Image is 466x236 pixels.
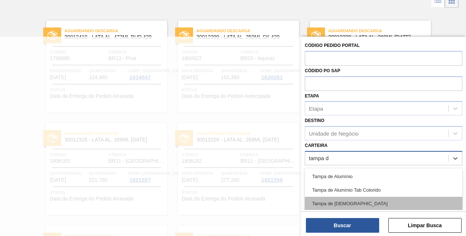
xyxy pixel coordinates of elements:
img: status [48,31,57,40]
span: 30012410 - LATA AL. 473ML BUD 429 [64,34,161,40]
label: Códido PO SAP [305,68,340,73]
a: statusAguardando Descarga30012399 - LATA AL. 350ML SK 429Código1804927FábricaBR03 - AquirazData e... [167,21,299,112]
span: Aguardando Descarga [64,27,167,34]
div: Etapa [309,106,323,112]
a: statusAguardando Descarga30012328 - LATA AL. 269ML [DATE]Código1804816FábricaBR12 - CebrasaData e... [299,21,431,112]
label: Etapa [305,93,319,99]
div: Tampa de [DEMOGRAPHIC_DATA] [305,197,462,210]
img: status [180,31,189,40]
label: Material [305,168,327,173]
div: Tampa de Alumínio [305,170,462,183]
label: Código Pedido Portal [305,43,360,48]
label: Destino [305,118,324,123]
span: 30012399 - LATA AL. 350ML SK 429 [196,34,293,40]
span: 30012328 - LATA AL. 269ML BC 429 [328,34,425,40]
img: status [311,31,321,40]
div: Tampa de Alumínio Tab Colorido [305,183,462,197]
div: Unidade de Negócio [309,130,359,137]
a: statusAguardando Descarga30012410 - LATA AL. 473ML BUD 429Código1799090FábricaBR13 - PiraíData en... [35,21,167,112]
span: Aguardando Descarga [196,27,299,34]
label: Carteira [305,143,328,148]
span: Aguardando Descarga [328,27,431,34]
